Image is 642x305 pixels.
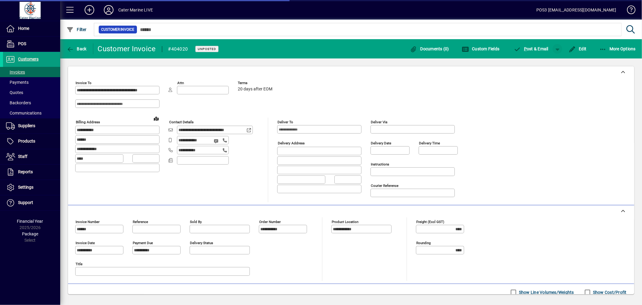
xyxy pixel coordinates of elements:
[3,98,60,108] a: Backorders
[18,154,27,159] span: Staff
[408,43,451,54] button: Documents (0)
[3,87,60,98] a: Quotes
[65,43,88,54] button: Back
[6,70,25,74] span: Invoices
[278,120,293,124] mat-label: Deliver To
[118,5,153,15] div: Cater Marine LIVE
[18,26,29,31] span: Home
[65,24,88,35] button: Filter
[76,262,82,266] mat-label: Title
[18,41,26,46] span: POS
[3,149,60,164] a: Staff
[6,100,31,105] span: Backorders
[3,108,60,118] a: Communications
[536,5,616,15] div: POS3 [EMAIL_ADDRESS][DOMAIN_NAME]
[371,120,387,124] mat-label: Deliver via
[567,43,588,54] button: Edit
[511,43,552,54] button: Post & Email
[18,139,35,143] span: Products
[518,289,574,295] label: Show Line Volumes/Weights
[22,231,38,236] span: Package
[76,81,91,85] mat-label: Invoice To
[3,21,60,36] a: Home
[462,46,500,51] span: Custom Fields
[259,220,281,224] mat-label: Order number
[3,118,60,134] a: Suppliers
[332,220,358,224] mat-label: Product location
[238,81,274,85] span: Terms
[419,141,440,145] mat-label: Delivery time
[460,43,501,54] button: Custom Fields
[98,44,156,54] div: Customer Invoice
[3,67,60,77] a: Invoices
[18,200,33,205] span: Support
[599,46,636,51] span: More Options
[371,162,389,166] mat-label: Instructions
[168,44,188,54] div: #404020
[3,180,60,195] a: Settings
[80,5,99,15] button: Add
[17,219,43,224] span: Financial Year
[133,241,153,245] mat-label: Payment due
[99,5,118,15] button: Profile
[3,77,60,87] a: Payments
[198,47,216,51] span: Unposted
[133,220,148,224] mat-label: Reference
[67,27,87,32] span: Filter
[190,241,213,245] mat-label: Delivery status
[177,81,184,85] mat-label: Attn
[416,220,444,224] mat-label: Freight (excl GST)
[3,165,60,180] a: Reports
[76,220,100,224] mat-label: Invoice number
[371,141,391,145] mat-label: Delivery date
[238,87,272,92] span: 20 days after EOM
[3,195,60,210] a: Support
[3,36,60,52] a: POS
[416,241,431,245] mat-label: Rounding
[60,43,93,54] app-page-header-button: Back
[6,111,42,115] span: Communications
[101,27,135,33] span: Customer Invoice
[6,90,23,95] span: Quotes
[18,169,33,174] span: Reports
[18,57,39,61] span: Customers
[67,46,87,51] span: Back
[592,289,627,295] label: Show Cost/Profit
[524,46,527,51] span: P
[371,184,399,188] mat-label: Courier Reference
[514,46,549,51] span: ost & Email
[598,43,637,54] button: More Options
[569,46,587,51] span: Edit
[190,220,202,224] mat-label: Sold by
[3,134,60,149] a: Products
[76,241,95,245] mat-label: Invoice date
[209,134,224,148] button: Send SMS
[18,185,33,190] span: Settings
[18,123,35,128] span: Suppliers
[410,46,449,51] span: Documents (0)
[6,80,29,85] span: Payments
[151,114,161,123] a: View on map
[622,1,634,21] a: Knowledge Base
